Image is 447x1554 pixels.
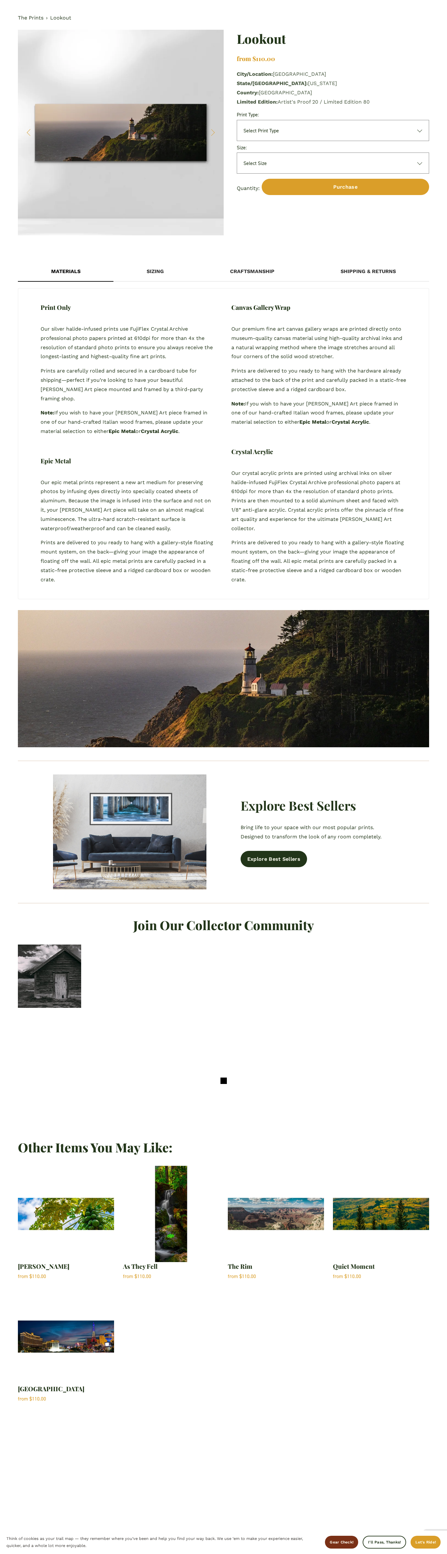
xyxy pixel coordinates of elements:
div: from $110.00 [123,1273,158,1279]
p: If you wish to have your [PERSON_NAME] Art piece framed in one of our hand-crafted Italian wood f... [41,408,216,436]
h4: Print Only [41,303,71,312]
span: [GEOGRAPHIC_DATA] [259,90,312,96]
p: If you wish to have your [PERSON_NAME] Art piece framed in one of our hand-crafted Italian wood f... [231,399,407,427]
strong: Epic Metal [299,419,326,425]
h2: Join Our Collector Community [18,917,429,933]
img: Quiet Moment [333,1166,429,1262]
span: [GEOGRAPHIC_DATA] [273,71,326,77]
div: The Rim [228,1262,256,1271]
span: Artist's Proof 20 / Limited Edition 80 [278,99,370,105]
div: Sizing [113,262,197,281]
button: Next [201,125,217,141]
p: Prints are delivered to you ready to hang with a gallery-style floating mount system, on the back... [231,538,407,584]
img: Lighthouse perched on a cliff overlooking the vast, misty ocean. [18,30,224,236]
a: The Rim [228,1166,324,1279]
a: Las Vegas [18,1289,114,1402]
h2: Other Items You May Like: [18,1139,429,1156]
span: State/[GEOGRAPHIC_DATA]: [237,80,308,86]
p: Prints are carefully rolled and secured in a cardboard tube for shipping—perfect if you’re lookin... [41,366,216,403]
span: Let's Ride! [415,1540,436,1544]
img: Mormon Row by Rennacker Art Artist's Proof 20 / Limited Edition 80 Grand Teton National Park, Wyo... [18,945,81,1008]
label: Quantity: [237,184,260,193]
strong: Note: [231,401,245,407]
div: Craftsmanship [197,262,308,281]
img: The Rim [228,1166,324,1262]
div: Materials [18,262,113,281]
div: Quiet Moment [333,1262,375,1271]
a: Papaya Paradiso [18,1166,114,1279]
div: from $110.00 [18,1396,84,1402]
button: Gear Check! [325,1536,358,1549]
strong: Note: [41,410,54,416]
div: from $110.00 [237,54,429,63]
h4: Crystal Acrylic [231,447,273,456]
a: Explore Best Sellers [241,851,307,867]
img: As They Fell [123,1166,219,1262]
span: Gear Check! [330,1540,353,1544]
img: Las Vegas [18,1289,114,1385]
p: Think of cookies as your trail map — they remember where you’ve been and help you find your way b... [6,1535,319,1550]
button: I'll Pass, Thanks! [363,1536,406,1549]
strong: Crystal Acrylic [332,419,369,425]
div: Shipping & Returns [308,262,429,281]
p: Prints are delivered to you ready to hang with a gallery-style floating mount system, on the back... [41,538,216,584]
div: Gallery [18,30,224,236]
a: The Prints [18,13,43,23]
p: Our premium fine art canvas gallery wraps are printed directly onto museum-quality canvas materia... [231,325,407,361]
button: Purchase [262,179,429,195]
h4: Canvas Gallery Wrap [231,303,290,312]
p: Our epic metal prints represent a new art medium for preserving photos by infusing dyes directly ... [41,478,216,533]
div: [PERSON_NAME] [18,1262,69,1271]
h4: Epic Metal [41,457,71,465]
span: City/Location: [237,71,273,77]
strong: Crystal Acrylic [141,428,178,434]
div: [GEOGRAPHIC_DATA] [18,1385,84,1393]
div: from $110.00 [228,1273,256,1279]
button: Let's Ride! [411,1536,441,1549]
a: Quiet Moment [333,1166,429,1279]
span: Limited Edition: [237,99,278,105]
div: Size: [237,145,429,151]
div: As They Fell [123,1262,158,1271]
div: from $110.00 [333,1273,375,1279]
div: Print Type: [237,112,429,118]
span: [US_STATE] [308,80,337,86]
img: Papaya Paradiso [18,1166,114,1262]
p: Our crystal acrylic prints are printed using archival inks on silver halide-infused FujiFlex Crys... [231,469,407,533]
p: Bring life to your space with our most popular prints. Designed to transform the look of any room... [241,823,394,842]
a: As They Fell [123,1166,219,1279]
span: Country: [237,90,259,96]
span: Purchase [333,184,358,190]
strong: Epic Metal [109,428,135,434]
a: Lookout [50,13,71,23]
h1: Lookout [237,30,429,47]
strong: Explore Best Sellers [241,797,356,814]
button: Previous [25,125,41,141]
span: › [46,13,48,23]
span: I'll Pass, Thanks! [368,1540,401,1544]
div: from $110.00 [18,1273,69,1279]
p: Prints are delivered to you ready to hang with the hardware already attached to the back of the p... [231,366,407,394]
iframe: Secure payment input frame [235,65,430,66]
p: Our silver halide-infused prints use FujiFlex Crystal Archive professional photo papers printed a... [41,325,216,361]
